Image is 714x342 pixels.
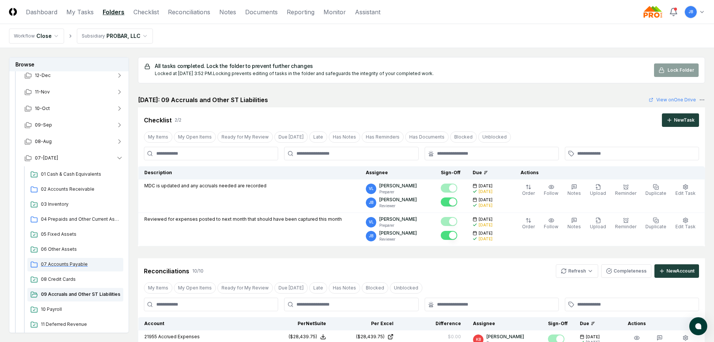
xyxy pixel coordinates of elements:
span: 01 Cash & Cash Equivalents [41,171,120,178]
button: Notes [566,216,582,232]
button: Mark complete [441,184,457,193]
button: My Open Items [174,282,216,294]
th: Description [138,166,360,179]
span: Upload [590,190,606,196]
div: Actions [515,169,699,176]
div: [DATE] [479,236,492,242]
span: 21955 [144,334,157,339]
th: Sign-Off [542,317,574,330]
span: Order [522,190,535,196]
button: Ready for My Review [217,131,273,143]
p: Reviewer [379,237,417,242]
span: Duplicate [645,224,666,229]
span: [DATE] [479,183,492,189]
span: 09 Accruals and Other ST Liabilities [41,291,120,298]
a: 05 Fixed Assets [27,228,123,241]
div: [DATE] [479,222,492,228]
span: JB [689,9,693,15]
img: Probar logo [644,6,663,18]
span: Edit Task [675,224,696,229]
button: Follow [542,216,560,232]
span: 08 Credit Cards [41,276,120,283]
button: Mark complete [441,231,457,240]
button: Has Notes [329,282,360,294]
span: 08-Aug [35,138,52,145]
button: 11-Nov [18,84,129,100]
a: 10 Payroll [27,303,123,316]
p: MDC is updated and any accruals needed are recorded [144,182,266,189]
button: Ready for My Review [217,282,273,294]
button: Blocked [450,131,477,143]
button: Blocked [362,282,388,294]
button: 09-Sep [18,117,129,133]
span: Reminder [615,224,636,229]
a: 01 Cash & Cash Equivalents [27,168,123,181]
button: Has Reminders [362,131,404,143]
button: Duplicate [644,182,668,198]
span: [DATE] [479,231,492,236]
a: 02 Accounts Receivable [27,183,123,196]
a: Folders [103,8,124,17]
p: [PERSON_NAME] [379,230,417,237]
div: ($28,439.75) [289,333,317,340]
div: Workflow [14,33,35,39]
div: Subsidiary [82,33,105,39]
div: Due [473,169,503,176]
button: ($28,439.75) [289,333,326,340]
a: Checklist [133,8,159,17]
span: 02 Accounts Receivable [41,186,120,193]
a: Reporting [287,8,314,17]
a: ($28,439.75) [338,333,394,340]
a: 03 Inventory [27,198,123,211]
button: Reminder [614,216,638,232]
button: Due Today [274,282,308,294]
div: Reconciliations [144,267,189,276]
span: Accrued Expenses [158,334,200,339]
button: atlas-launcher [689,317,707,335]
button: Late [309,131,327,143]
th: Per NetSuite [265,317,332,330]
a: Dashboard [26,8,57,17]
span: 03 Inventory [41,201,120,208]
button: Has Notes [329,131,360,143]
button: Unblocked [390,282,422,294]
nav: breadcrumb [9,29,153,44]
span: 06 Other Assets [41,246,120,253]
span: 10 Payroll [41,306,120,313]
p: [PERSON_NAME] [486,333,524,340]
a: Assistant [355,8,380,17]
span: [DATE] [479,217,492,222]
span: Edit Task [675,190,696,196]
button: My Open Items [174,131,216,143]
div: ($28,439.75) [356,333,385,340]
div: New Account [666,268,695,274]
span: [DATE] [586,334,600,340]
img: Logo [9,8,17,16]
button: 07-[DATE] [18,150,129,166]
th: Assignee [467,317,542,330]
button: Unblocked [478,131,511,143]
span: VL [369,186,374,191]
button: NewAccount [654,264,699,278]
span: JB [369,200,373,205]
span: Order [522,224,535,229]
a: 09 Accruals and Other ST Liabilities [27,288,123,301]
th: Assignee [360,166,435,179]
button: NewTask [662,113,699,127]
div: 10 / 10 [192,268,204,274]
button: My Items [144,282,172,294]
span: 04 Prepaids and Other Current Assets [41,216,120,223]
button: Reminder [614,182,638,198]
div: New Task [674,117,695,124]
h5: All tasks completed. Lock the folder to prevent further changes [155,63,434,69]
span: [DATE] [479,197,492,203]
span: Follow [544,224,558,229]
div: Account [144,320,259,327]
h2: [DATE]: 09 Accruals and Other ST Liabilities [138,95,268,104]
span: 07-[DATE] [35,155,58,161]
button: Late [309,282,327,294]
span: Upload [590,224,606,229]
button: Order [521,216,536,232]
span: 05 Fixed Assets [41,231,120,238]
button: Due Today [274,131,308,143]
